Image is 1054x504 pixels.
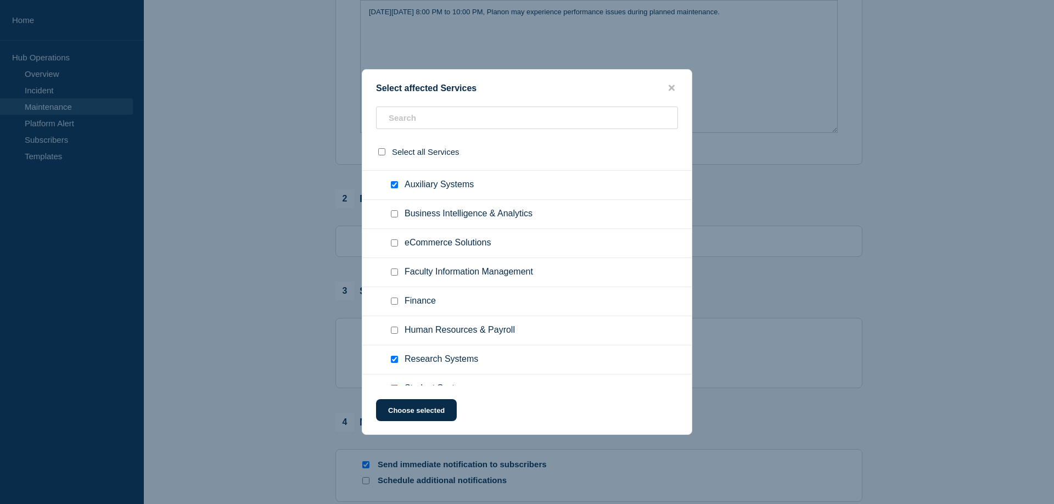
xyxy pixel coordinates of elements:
[376,107,678,129] input: Search
[391,298,398,305] input: Finance checkbox
[405,383,471,394] span: Student Systems
[405,180,474,191] span: Auxiliary Systems
[405,354,478,365] span: Research Systems
[391,356,398,363] input: Research Systems checkbox
[391,210,398,217] input: Business Intelligence & Analytics checkbox
[405,296,436,307] span: Finance
[362,83,692,93] div: Select affected Services
[391,268,398,276] input: Faculty Information Management checkbox
[405,209,532,220] span: Business Intelligence & Analytics
[391,385,398,392] input: Student Systems checkbox
[405,238,491,249] span: eCommerce Solutions
[665,83,678,93] button: close button
[392,147,459,156] span: Select all Services
[391,327,398,334] input: Human Resources & Payroll checkbox
[391,239,398,247] input: eCommerce Solutions checkbox
[376,399,457,421] button: Choose selected
[391,181,398,188] input: Auxiliary Systems checkbox
[405,325,515,336] span: Human Resources & Payroll
[405,267,533,278] span: Faculty Information Management
[378,148,385,155] input: select all checkbox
